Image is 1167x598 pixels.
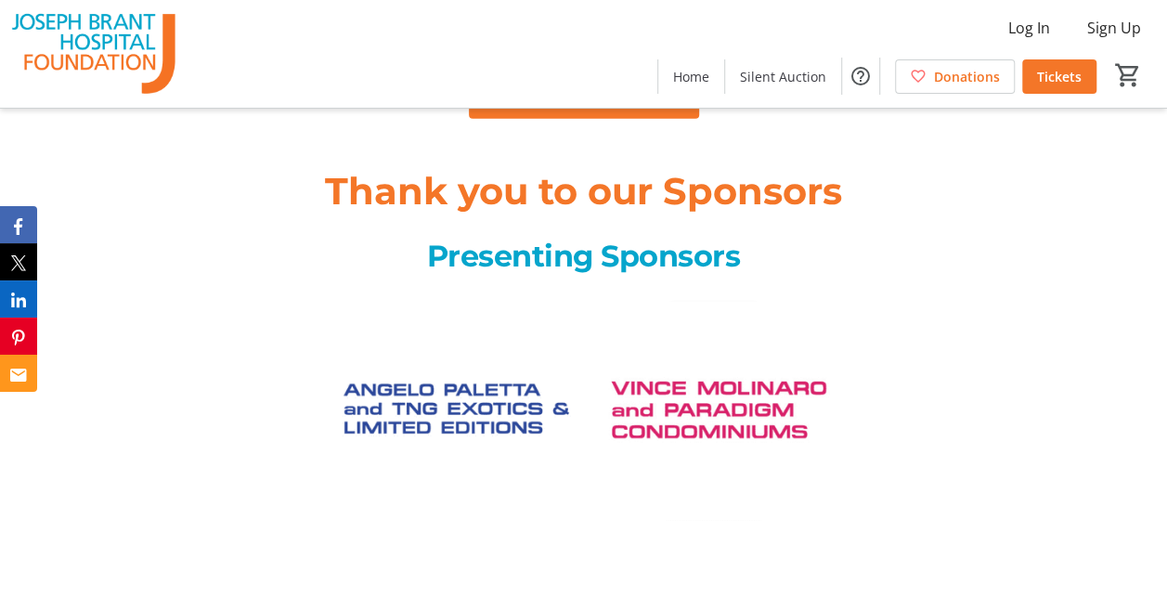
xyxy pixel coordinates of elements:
button: Log In [993,13,1065,43]
img: The Joseph Brant Hospital Foundation's Logo [11,7,176,100]
span: Home [673,67,709,86]
button: Sign Up [1072,13,1156,43]
span: Donations [934,67,1000,86]
button: Cart [1111,58,1145,92]
a: Home [658,59,724,94]
span: Log In [1008,17,1050,39]
span: Tickets [1037,67,1082,86]
span: Silent Auction [740,67,826,86]
p: Presenting Sponsors [206,234,962,279]
a: Tickets [1022,59,1096,94]
button: Help [842,58,879,95]
img: logo [335,293,572,530]
a: Donations [895,59,1015,94]
p: Thank you to our Sponsors [206,163,962,219]
button: Enter Auction to See More [469,82,699,119]
span: Sign Up [1087,17,1141,39]
img: logo [595,293,832,530]
a: Silent Auction [725,59,841,94]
